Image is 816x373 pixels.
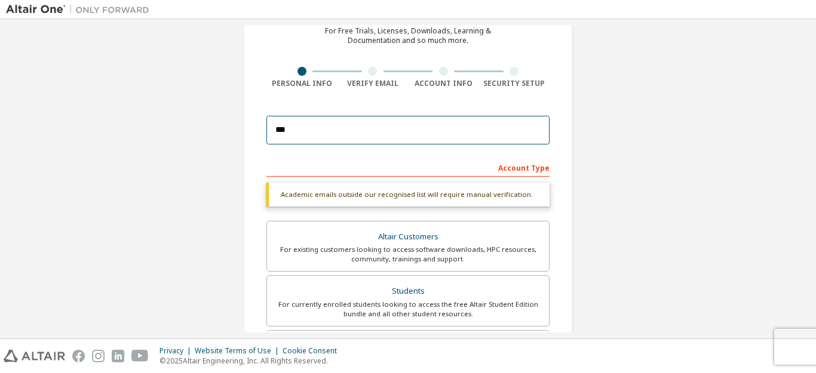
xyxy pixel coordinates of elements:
div: Privacy [159,346,195,356]
div: Students [274,283,542,300]
img: facebook.svg [72,350,85,362]
img: altair_logo.svg [4,350,65,362]
p: © 2025 Altair Engineering, Inc. All Rights Reserved. [159,356,344,366]
img: youtube.svg [131,350,149,362]
div: For Free Trials, Licenses, Downloads, Learning & Documentation and so much more. [325,26,491,45]
div: Account Info [408,79,479,88]
img: instagram.svg [92,350,105,362]
img: linkedin.svg [112,350,124,362]
div: Website Terms of Use [195,346,283,356]
img: Altair One [6,4,155,16]
div: Verify Email [338,79,409,88]
div: Security Setup [479,79,550,88]
div: Academic emails outside our recognised list will require manual verification. [266,183,550,206]
div: Account Type [266,158,550,177]
div: Cookie Consent [283,346,344,356]
div: Altair Customers [274,229,542,245]
div: For existing customers looking to access software downloads, HPC resources, community, trainings ... [274,245,542,264]
div: Personal Info [266,79,338,88]
div: For currently enrolled students looking to access the free Altair Student Edition bundle and all ... [274,300,542,319]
